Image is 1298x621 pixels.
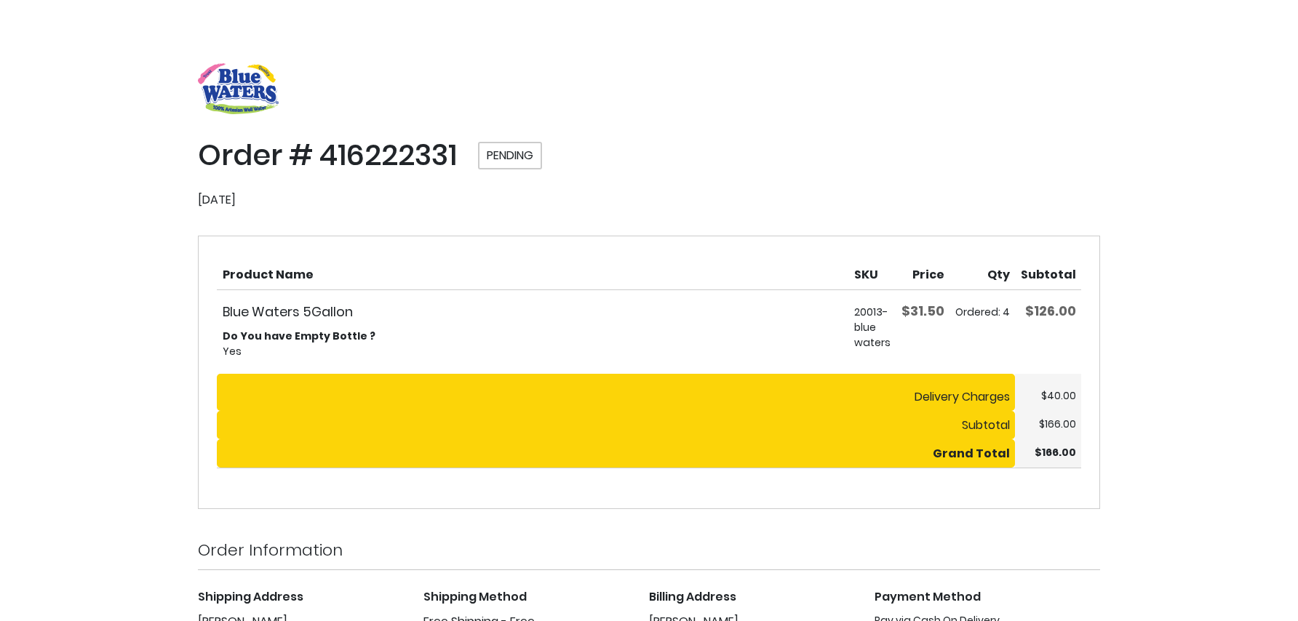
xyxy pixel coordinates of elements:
[848,255,896,289] th: SKU
[1041,388,1076,403] span: $40.00
[217,411,1015,439] th: Subtotal
[198,135,457,175] span: Order # 416222331
[933,445,1010,462] strong: Grand Total
[198,63,279,114] a: store logo
[1035,445,1076,460] span: $166.00
[1003,305,1010,319] span: 4
[955,305,1003,319] span: Ordered
[1025,302,1076,320] span: $126.00
[915,388,1010,405] span: Delivery Charges
[198,191,236,208] span: [DATE]
[198,539,343,561] strong: Order Information
[1039,417,1076,431] span: $166.00
[649,588,736,605] span: Billing Address
[198,588,303,605] span: Shipping Address
[896,255,949,289] th: Price
[949,255,1015,289] th: Qty
[1015,255,1081,289] th: Subtotal
[223,329,843,344] dt: Do You have Empty Bottle ?
[217,255,848,289] th: Product Name
[875,588,981,605] span: Payment Method
[223,344,843,359] dd: Yes
[848,290,896,374] td: 20013-blue waters
[423,588,527,605] span: Shipping Method
[901,302,944,320] span: $31.50
[478,142,542,169] span: Pending
[223,302,843,321] strong: Blue Waters 5Gallon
